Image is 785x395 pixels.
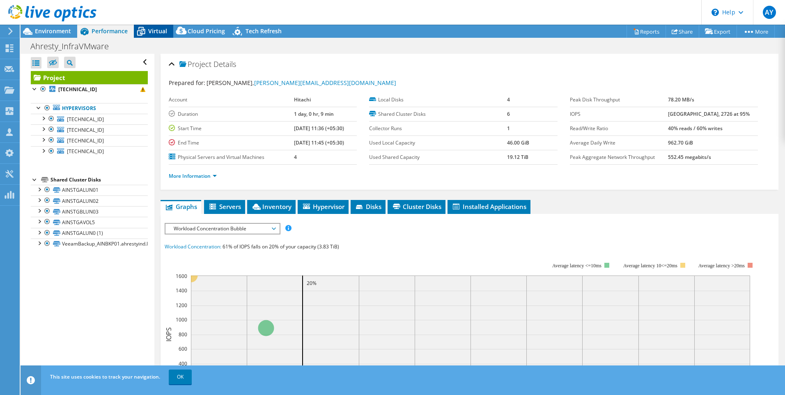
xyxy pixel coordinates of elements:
text: 400 [179,360,187,367]
svg: \n [712,9,719,16]
a: Hypervisors [31,103,148,114]
b: [TECHNICAL_ID] [58,86,97,93]
span: Workload Concentration: [165,243,221,250]
label: Duration [169,110,294,118]
label: Used Shared Capacity [369,153,507,161]
span: Graphs [165,202,197,211]
b: 78.20 MB/s [668,96,694,103]
b: [DATE] 11:36 (+05:30) [294,125,344,132]
b: Hitachi [294,96,311,103]
tspan: Average latency 10<=20ms [623,263,677,269]
b: 962.70 GiB [668,139,693,146]
span: This site uses cookies to track your navigation. [50,373,160,380]
span: [TECHNICAL_ID] [67,148,104,155]
a: [TECHNICAL_ID] [31,124,148,135]
h1: Ahresty_InfraVMware [27,42,122,51]
span: Tech Refresh [246,27,282,35]
a: [TECHNICAL_ID] [31,84,148,95]
b: 6 [507,110,510,117]
span: Virtual [148,27,167,35]
a: Reports [627,25,666,38]
label: Start Time [169,124,294,133]
b: 46.00 GiB [507,139,529,146]
a: [TECHNICAL_ID] [31,114,148,124]
label: Local Disks [369,96,507,104]
text: 1600 [176,273,187,280]
label: Peak Aggregate Network Throughput [570,153,668,161]
tspan: Average latency <=10ms [552,263,601,269]
label: Account [169,96,294,104]
label: Physical Servers and Virtual Machines [169,153,294,161]
label: Collector Runs [369,124,507,133]
b: 4 [507,96,510,103]
a: AINSTGAVOL5 [31,217,148,227]
a: More [737,25,775,38]
span: Cloud Pricing [188,27,225,35]
text: 1200 [176,302,187,309]
a: AINSTGALUN02 [31,195,148,206]
label: Read/Write Ratio [570,124,668,133]
span: Installed Applications [452,202,526,211]
b: [GEOGRAPHIC_DATA], 2726 at 95% [668,110,750,117]
span: [TECHNICAL_ID] [67,137,104,144]
label: Shared Cluster Disks [369,110,507,118]
text: 1400 [176,287,187,294]
label: Prepared for: [169,79,205,87]
span: Workload Concentration Bubble [170,224,275,234]
label: Peak Disk Throughput [570,96,668,104]
a: Project [31,71,148,84]
span: AY [763,6,776,19]
text: IOPS [164,327,173,341]
text: 20% [307,280,317,287]
span: [TECHNICAL_ID] [67,126,104,133]
b: 19.12 TiB [507,154,528,161]
span: Environment [35,27,71,35]
span: Disks [355,202,381,211]
a: [PERSON_NAME][EMAIL_ADDRESS][DOMAIN_NAME] [254,79,396,87]
b: 1 [507,125,510,132]
span: Hypervisor [302,202,344,211]
span: [PERSON_NAME], [207,79,396,87]
label: End Time [169,139,294,147]
a: OK [169,370,192,384]
a: AINSTGALUN0 (1) [31,228,148,239]
label: Average Daily Write [570,139,668,147]
b: 1 day, 0 hr, 9 min [294,110,334,117]
a: [TECHNICAL_ID] [31,146,148,157]
span: [TECHNICAL_ID] [67,116,104,123]
span: Servers [208,202,241,211]
text: 600 [179,345,187,352]
a: AINSTGALUN01 [31,185,148,195]
a: VeeamBackup_AINBKP01.ahrestyind.local [31,239,148,249]
span: Details [213,59,236,69]
b: [DATE] 11:45 (+05:30) [294,139,344,146]
span: Inventory [251,202,292,211]
text: 800 [179,331,187,338]
label: Used Local Capacity [369,139,507,147]
text: 1000 [176,316,187,323]
span: Cluster Disks [392,202,441,211]
b: 4 [294,154,297,161]
a: Share [666,25,699,38]
text: Average latency >20ms [698,263,745,269]
b: 40% reads / 60% writes [668,125,723,132]
b: 552.45 megabits/s [668,154,711,161]
a: Export [699,25,737,38]
a: [TECHNICAL_ID] [31,135,148,146]
label: IOPS [570,110,668,118]
span: Performance [92,27,128,35]
a: AINSTGBLUN03 [31,206,148,217]
span: Project [179,60,211,69]
div: Shared Cluster Disks [50,175,148,185]
span: 61% of IOPS falls on 20% of your capacity (3.83 TiB) [223,243,339,250]
a: More Information [169,172,217,179]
